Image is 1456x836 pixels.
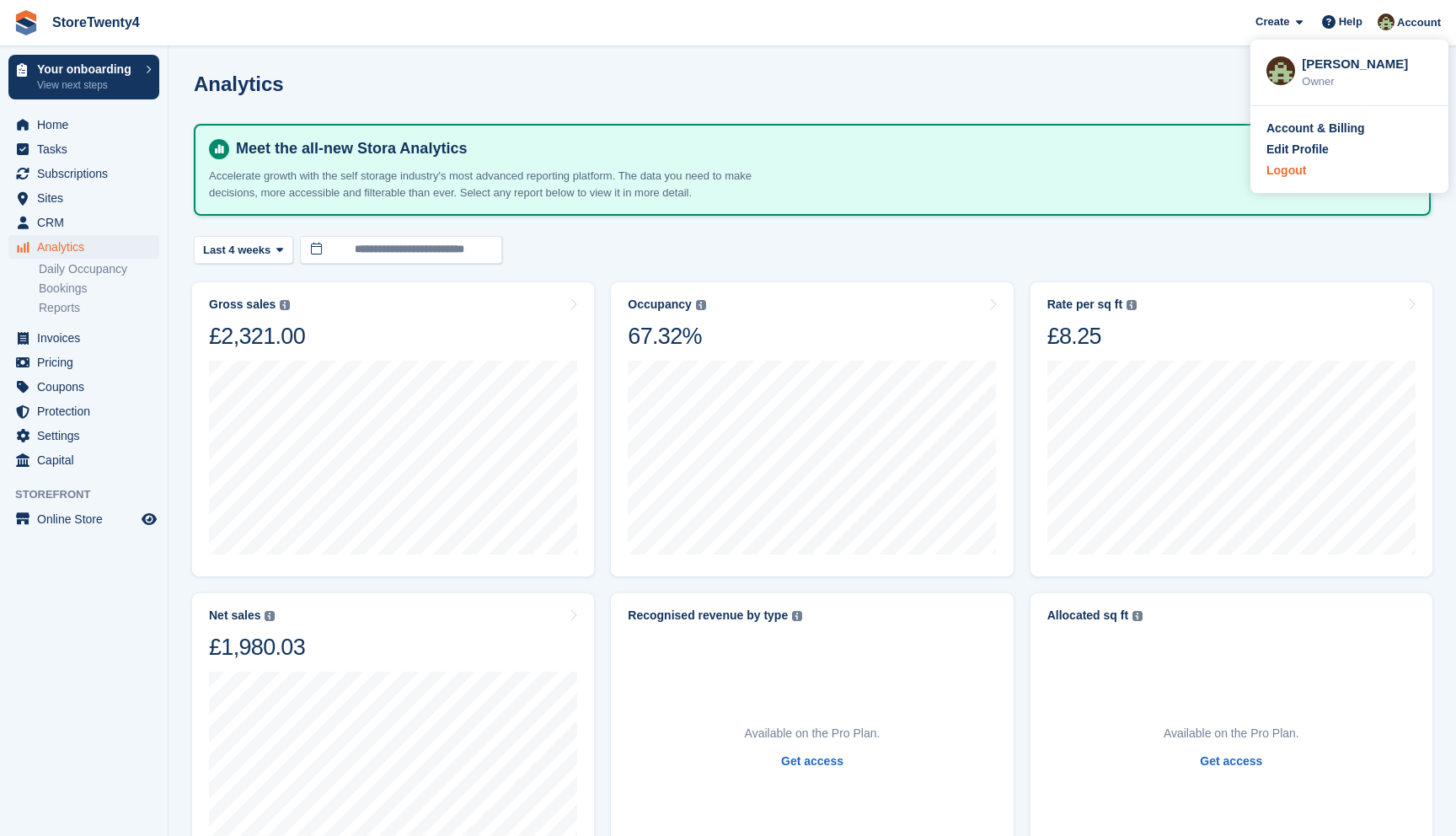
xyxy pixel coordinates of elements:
div: Allocated sq ft [1047,608,1128,623]
a: menu [8,424,159,447]
img: stora-icon-8386f47178a22dfd0bd8f6a31ec36ba5ce8667c1dd55bd0f319d3a0aa187defe.svg [13,10,39,35]
p: Available on the Pro Plan. [1164,725,1299,742]
button: Last 4 weeks [194,236,293,264]
div: Recognised revenue by type [628,608,788,623]
span: Pricing [37,351,138,374]
a: Get access [781,753,843,770]
img: icon-info-grey-7440780725fd019a000dd9b08b2336e03edf1995a4989e88bcd33f0948082b44.svg [792,611,802,621]
a: menu [8,186,159,210]
div: £8.25 [1047,322,1137,351]
span: Coupons [37,375,138,399]
p: Available on the Pro Plan. [745,725,881,742]
div: £1,980.03 [209,633,305,662]
img: icon-info-grey-7440780725fd019a000dd9b08b2336e03edf1995a4989e88bcd33f0948082b44.svg [280,300,290,310]
p: View next steps [37,78,137,93]
span: Invoices [37,326,138,350]
div: £2,321.00 [209,322,305,351]
span: Storefront [15,486,168,503]
div: Occupancy [628,297,691,312]
div: Rate per sq ft [1047,297,1122,312]
a: menu [8,235,159,259]
h4: Meet the all-new Stora Analytics [229,139,1416,158]
a: Account & Billing [1266,120,1432,137]
a: menu [8,507,159,531]
a: menu [8,351,159,374]
a: StoreTwenty4 [45,8,147,36]
a: Reports [39,300,159,316]
img: icon-info-grey-7440780725fd019a000dd9b08b2336e03edf1995a4989e88bcd33f0948082b44.svg [696,300,706,310]
a: menu [8,162,159,185]
a: menu [8,113,159,137]
a: Preview store [139,509,159,529]
span: Account [1397,14,1441,31]
div: 67.32% [628,322,705,351]
a: menu [8,448,159,472]
div: Logout [1266,162,1306,180]
a: menu [8,399,159,423]
span: Last 4 weeks [203,242,270,259]
span: Sites [37,186,138,210]
span: Online Store [37,507,138,531]
a: menu [8,137,159,161]
div: Account & Billing [1266,120,1365,137]
img: icon-info-grey-7440780725fd019a000dd9b08b2336e03edf1995a4989e88bcd33f0948082b44.svg [265,611,275,621]
span: Settings [37,424,138,447]
span: Help [1339,13,1362,30]
div: [PERSON_NAME] [1302,55,1432,70]
div: Owner [1302,73,1432,90]
img: icon-info-grey-7440780725fd019a000dd9b08b2336e03edf1995a4989e88bcd33f0948082b44.svg [1127,300,1137,310]
span: Home [37,113,138,137]
a: menu [8,326,159,350]
span: Protection [37,399,138,423]
span: CRM [37,211,138,234]
a: Bookings [39,281,159,297]
h2: Analytics [194,72,284,95]
a: Get access [1200,753,1262,770]
div: Edit Profile [1266,141,1329,158]
p: Your onboarding [37,63,137,75]
a: Your onboarding View next steps [8,55,159,99]
a: menu [8,375,159,399]
a: Edit Profile [1266,141,1432,158]
span: Subscriptions [37,162,138,185]
div: Gross sales [209,297,276,312]
p: Accelerate growth with the self storage industry's most advanced reporting platform. The data you... [209,168,799,201]
span: Capital [37,448,138,472]
img: icon-info-grey-7440780725fd019a000dd9b08b2336e03edf1995a4989e88bcd33f0948082b44.svg [1132,611,1143,621]
img: Lee Hanlon [1266,56,1295,85]
a: Daily Occupancy [39,261,159,277]
span: Analytics [37,235,138,259]
span: Create [1255,13,1289,30]
div: Net sales [209,608,260,623]
img: Lee Hanlon [1378,13,1394,30]
a: menu [8,211,159,234]
span: Tasks [37,137,138,161]
a: Logout [1266,162,1432,180]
